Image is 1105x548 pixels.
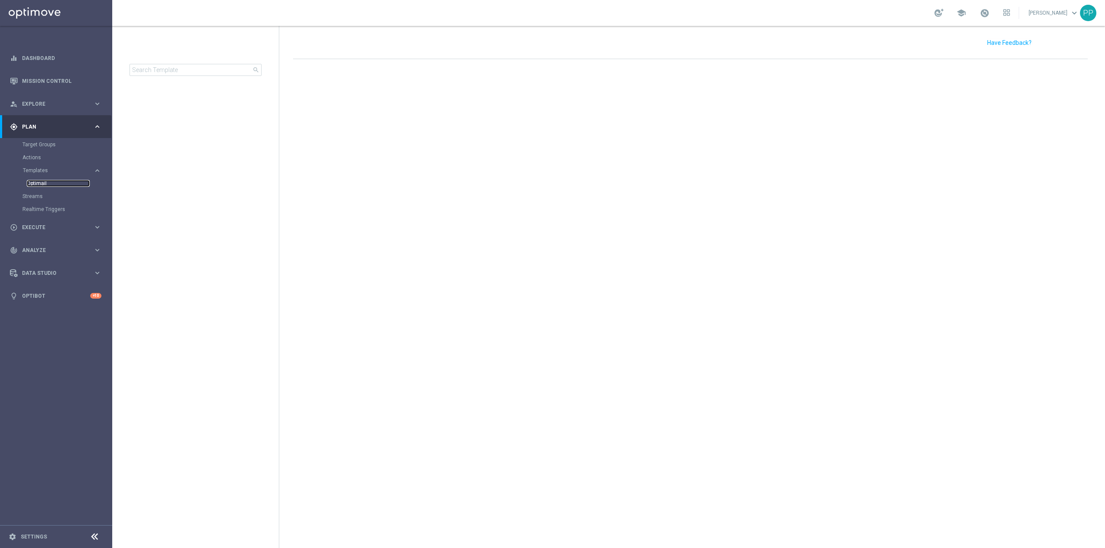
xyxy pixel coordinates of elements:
[10,269,93,277] div: Data Studio
[957,8,966,18] span: school
[10,292,18,300] i: lightbulb
[22,284,90,307] a: Optibot
[22,190,111,203] div: Streams
[23,168,85,173] span: Templates
[93,167,101,175] i: keyboard_arrow_right
[9,247,102,254] button: track_changes Analyze keyboard_arrow_right
[10,284,101,307] div: Optibot
[10,123,18,131] i: gps_fixed
[93,246,101,254] i: keyboard_arrow_right
[9,55,102,62] button: equalizer Dashboard
[22,101,93,107] span: Explore
[9,78,102,85] button: Mission Control
[129,64,262,76] input: Search Template
[253,66,259,73] span: search
[22,154,90,161] a: Actions
[22,69,101,92] a: Mission Control
[22,141,90,148] a: Target Groups
[9,224,102,231] button: play_circle_outline Execute keyboard_arrow_right
[10,246,93,254] div: Analyze
[9,123,102,130] button: gps_fixed Plan keyboard_arrow_right
[93,123,101,131] i: keyboard_arrow_right
[22,193,90,200] a: Streams
[22,225,93,230] span: Execute
[22,124,93,129] span: Plan
[27,180,90,187] a: Optimail
[1080,5,1096,21] div: PP
[10,100,18,108] i: person_search
[23,168,93,173] div: Templates
[22,138,111,151] div: Target Groups
[987,40,1032,46] input: Have Feedback?
[9,270,102,277] button: Data Studio keyboard_arrow_right
[27,177,111,190] div: Optimail
[22,164,111,190] div: Templates
[93,269,101,277] i: keyboard_arrow_right
[22,151,111,164] div: Actions
[10,224,93,231] div: Execute
[22,47,101,69] a: Dashboard
[1070,8,1079,18] span: keyboard_arrow_down
[22,271,93,276] span: Data Studio
[90,293,101,299] div: +10
[21,534,47,539] a: Settings
[10,123,93,131] div: Plan
[10,224,18,231] i: play_circle_outline
[1028,6,1080,19] a: [PERSON_NAME]keyboard_arrow_down
[22,203,111,216] div: Realtime Triggers
[9,101,102,107] button: person_search Explore keyboard_arrow_right
[22,248,93,253] span: Analyze
[10,69,101,92] div: Mission Control
[93,100,101,108] i: keyboard_arrow_right
[93,223,101,231] i: keyboard_arrow_right
[9,533,16,541] i: settings
[9,293,102,299] button: lightbulb Optibot +10
[10,47,101,69] div: Dashboard
[22,206,90,213] a: Realtime Triggers
[10,246,18,254] i: track_changes
[10,100,93,108] div: Explore
[22,167,102,174] button: Templates keyboard_arrow_right
[10,54,18,62] i: equalizer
